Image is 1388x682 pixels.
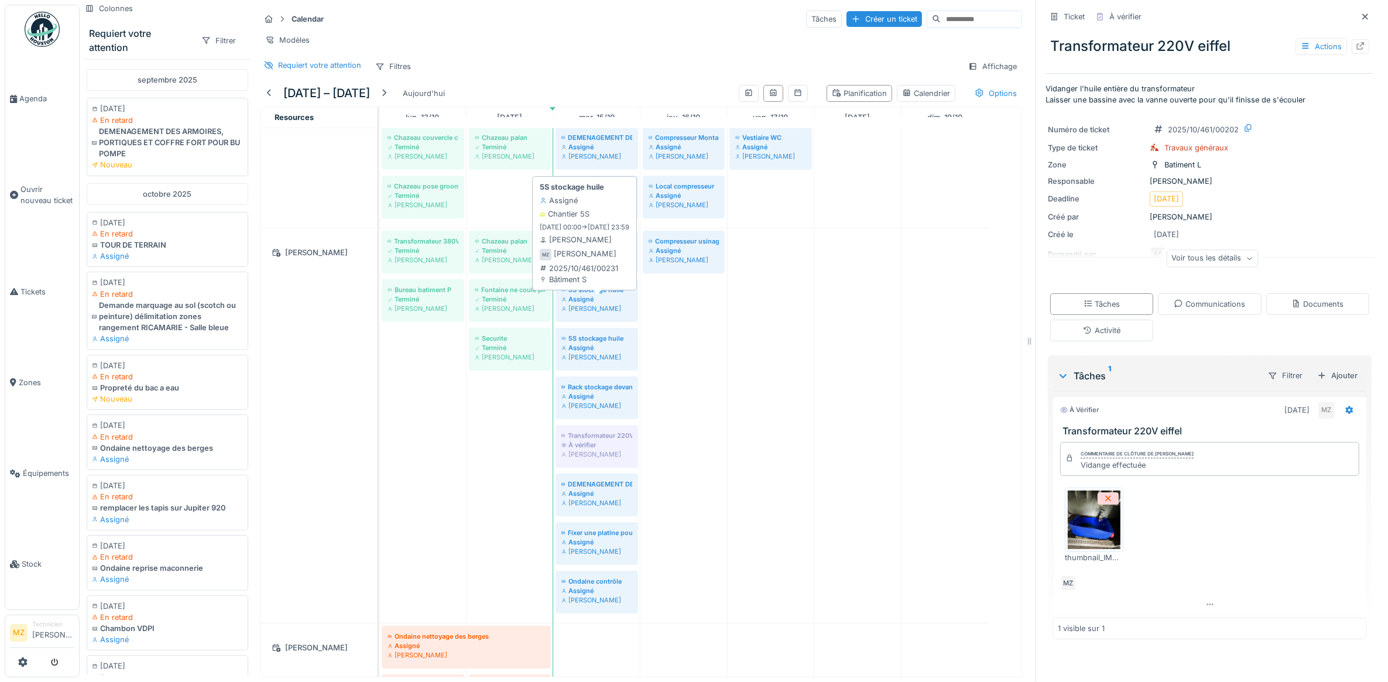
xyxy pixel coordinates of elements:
div: Assigné [649,246,719,255]
div: Assigné [92,333,243,344]
div: Tâches [1084,299,1120,310]
div: [PERSON_NAME] [540,234,612,245]
div: Nouveau [92,159,243,170]
sup: 1 [1108,369,1111,383]
a: Stock [5,519,79,609]
img: Badge_color-CXgf-gQk.svg [25,12,60,47]
a: 14 octobre 2025 [494,109,525,125]
div: Assigné [92,454,243,465]
div: En retard [92,551,243,563]
div: En retard [92,371,243,382]
div: Vestiaire WC [735,133,806,142]
img: 56e46d7u8bshdn81s6d1lkgf279c [1068,491,1120,549]
div: [DATE] [92,601,243,612]
div: Options [969,85,1022,102]
div: Technicien [32,620,74,629]
div: Planification [832,88,887,99]
span: Zones [19,377,74,388]
div: [DATE] [92,277,243,288]
div: [PERSON_NAME] [388,152,458,161]
li: MZ [10,624,28,642]
div: Bâtiment S [540,274,618,285]
div: [PERSON_NAME] [561,450,632,459]
div: Assigné [540,195,578,206]
div: À vérifier [561,440,632,450]
div: Nouveau [92,393,243,405]
div: Ondaine nettoyage des berges [388,632,545,641]
div: MZ [1318,402,1335,419]
div: Affichage [963,58,1022,75]
div: Terminé [388,246,458,255]
div: Terminé [475,142,545,152]
div: Fontaine ne coule plus [475,285,545,294]
div: 2025/10/461/00231 [540,263,618,274]
div: [PERSON_NAME] [561,352,632,362]
div: En retard [92,612,243,623]
a: 17 octobre 2025 [750,109,791,125]
div: Terminé [475,246,545,255]
div: Terminé [475,343,545,352]
p: Vidanger l'huile entière du transformateur Laisser une bassine avec la vanne ouverte pour qu'il f... [1046,83,1374,105]
a: Ouvrir nouveau ticket [5,144,79,246]
div: Ajouter [1312,368,1362,383]
span: Tickets [20,286,74,297]
div: Assigné [561,294,632,304]
div: DEMENAGEMENT DES ARMOIRES, PORTIQUES ET COFFRE FORT POUR BU POMPE [92,126,243,160]
div: Communications [1174,299,1245,310]
div: DEMENAGEMENT DES ARMOIRES, PORTIQUES ET COFFRE FORT POUR BU POMPE [561,479,632,489]
div: Filtres [370,58,416,75]
div: Assigné [561,489,632,498]
div: [DATE] [92,360,243,371]
div: [PERSON_NAME] [475,352,545,362]
div: Ondaine contrôle [561,577,632,586]
div: Terminé [475,294,545,304]
div: [DATE] [92,103,243,114]
div: Fixer une platine pour accrocher le plan CAZENEUVE [561,528,632,537]
div: remplacer les tapis sur Jupiter 920 [92,502,243,513]
div: [PERSON_NAME] [388,255,458,265]
div: Assigné [561,586,632,595]
div: Terminé [388,191,458,200]
div: [PERSON_NAME] [649,200,719,210]
div: Transformateur 220V eiffel [1046,31,1374,61]
div: [PERSON_NAME] [561,547,632,556]
div: [PERSON_NAME] [268,245,369,260]
a: 13 octobre 2025 [403,109,443,125]
div: Ondaine reprise maconnerie [92,563,243,574]
div: Chazeau palan [475,133,545,142]
div: En retard [92,115,243,126]
div: [PERSON_NAME] [475,152,545,161]
div: [PERSON_NAME] [388,200,458,210]
div: Chazeau couvercle cuve [388,133,458,142]
div: Deadline [1048,193,1145,204]
div: [DATE] [1154,229,1179,240]
div: [PERSON_NAME] [649,152,719,161]
span: Stock [22,558,74,570]
div: Vidange effectuée [1081,460,1194,471]
div: Assigné [561,142,632,152]
div: Voir tous les détails [1166,250,1258,267]
div: [PERSON_NAME] [561,595,632,605]
div: Chantier 5S [540,208,590,220]
div: Chambon VDPI [92,623,243,634]
div: Bureau batiment P [388,285,458,294]
div: Type de ticket [1048,142,1145,153]
div: À vérifier [1109,11,1142,22]
div: [PERSON_NAME] [561,498,632,508]
span: Ouvrir nouveau ticket [20,184,74,206]
div: Ticket [1064,11,1085,22]
a: 15 octobre 2025 [576,109,618,125]
div: [PERSON_NAME] [268,640,369,655]
a: Agenda [5,53,79,144]
a: Équipements [5,428,79,519]
div: [PERSON_NAME] [475,304,545,313]
span: Agenda [19,93,74,104]
div: Numéro de ticket [1048,124,1145,135]
div: [PERSON_NAME] [561,401,632,410]
div: Documents [1291,299,1344,310]
div: Assigné [92,634,243,645]
div: Assigné [388,641,545,650]
div: Tâches [806,11,842,28]
div: Assigné [735,142,806,152]
div: Compresseur usinage [649,237,719,246]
